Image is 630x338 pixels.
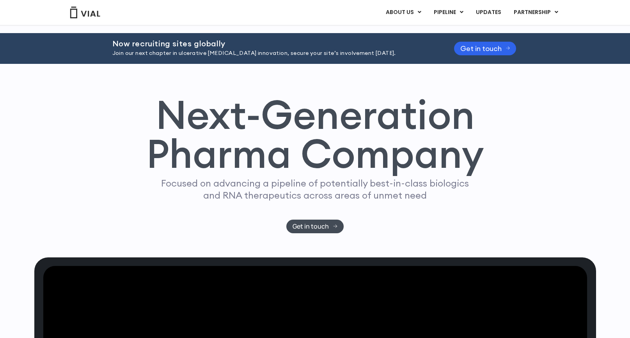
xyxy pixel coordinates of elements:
a: Get in touch [286,220,344,233]
a: ABOUT USMenu Toggle [380,6,427,19]
h1: Next-Generation Pharma Company [146,95,484,174]
span: Get in touch [293,224,329,229]
span: Get in touch [460,46,502,51]
p: Join our next chapter in ulcerative [MEDICAL_DATA] innovation, secure your site’s involvement [DA... [112,49,435,58]
a: Get in touch [454,42,516,55]
img: Vial Logo [69,7,101,18]
h2: Now recruiting sites globally [112,39,435,48]
a: UPDATES [470,6,507,19]
a: PIPELINEMenu Toggle [428,6,469,19]
a: PARTNERSHIPMenu Toggle [508,6,564,19]
p: Focused on advancing a pipeline of potentially best-in-class biologics and RNA therapeutics acros... [158,177,472,201]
